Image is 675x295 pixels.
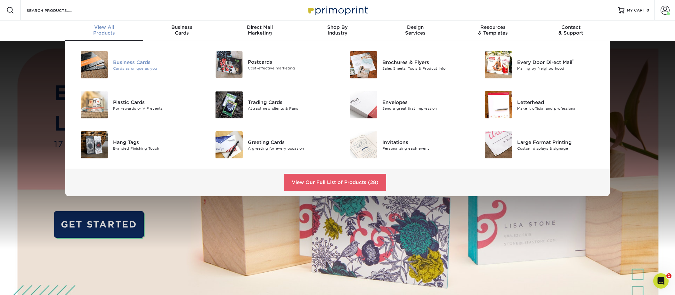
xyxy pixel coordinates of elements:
span: 0 [647,8,649,12]
img: Large Format Printing [485,131,512,158]
iframe: Intercom live chat [653,273,669,289]
div: Send a great first impression [382,106,467,111]
div: Business Cards [113,59,198,66]
div: Brochures & Flyers [382,59,467,66]
div: Letterhead [517,99,602,106]
a: Direct MailMarketing [221,20,299,41]
a: Every Door Direct Mail Every Door Direct Mail® Mailing by Neighborhood [477,49,602,81]
div: Trading Cards [248,99,333,106]
a: Envelopes Envelopes Send a great first impression [342,89,468,121]
div: Attract new clients & Fans [248,106,333,111]
a: BusinessCards [143,20,221,41]
img: Hang Tags [81,131,108,158]
div: Personalizing each event [382,146,467,151]
span: View All [65,24,143,30]
div: & Templates [454,24,532,36]
a: Trading Cards Trading Cards Attract new clients & Fans [208,89,333,121]
a: DesignServices [376,20,454,41]
div: Hang Tags [113,139,198,146]
a: Large Format Printing Large Format Printing Custom displays & signage [477,129,602,161]
div: Cards [143,24,221,36]
a: Business Cards Business Cards Cards as unique as you [73,49,198,81]
div: Marketing [221,24,299,36]
img: Brochures & Flyers [350,51,377,78]
img: Envelopes [350,91,377,118]
a: Plastic Cards Plastic Cards For rewards or VIP events [73,89,198,121]
a: Brochures & Flyers Brochures & Flyers Sales Sheets, Tools & Product Info [342,49,468,81]
span: Design [376,24,454,30]
img: Greeting Cards [216,131,243,158]
a: Greeting Cards Greeting Cards A greeting for every occasion [208,129,333,161]
input: SEARCH PRODUCTS..... [26,6,88,14]
a: Letterhead Letterhead Make it official and professional [477,89,602,121]
a: Invitations Invitations Personalizing each event [342,129,468,161]
span: Business [143,24,221,30]
div: Cards as unique as you [113,66,198,71]
div: Mailing by Neighborhood [517,66,602,71]
sup: ® [572,59,574,63]
div: Services [376,24,454,36]
div: Cost-effective marketing [248,66,333,71]
img: Letterhead [485,91,512,118]
a: View AllProducts [65,20,143,41]
img: Trading Cards [216,91,243,118]
img: Plastic Cards [81,91,108,118]
div: Custom displays & signage [517,146,602,151]
div: Branded Finishing Touch [113,146,198,151]
div: A greeting for every occasion [248,146,333,151]
img: Invitations [350,131,377,158]
a: Hang Tags Hang Tags Branded Finishing Touch [73,129,198,161]
div: Greeting Cards [248,139,333,146]
div: Postcards [248,59,333,66]
img: Primoprint [305,3,370,17]
div: Large Format Printing [517,139,602,146]
div: Plastic Cards [113,99,198,106]
div: Invitations [382,139,467,146]
span: MY CART [627,8,645,13]
img: Business Cards [81,51,108,78]
span: Resources [454,24,532,30]
div: Sales Sheets, Tools & Product Info [382,66,467,71]
span: Shop By [299,24,377,30]
div: Every Door Direct Mail [517,59,602,66]
div: & Support [532,24,610,36]
a: View Our Full List of Products (28) [284,174,386,191]
img: Every Door Direct Mail [485,51,512,78]
a: Resources& Templates [454,20,532,41]
div: Make it official and professional [517,106,602,111]
a: Postcards Postcards Cost-effective marketing [208,49,333,81]
span: Contact [532,24,610,30]
div: Industry [299,24,377,36]
a: Contact& Support [532,20,610,41]
a: Shop ByIndustry [299,20,377,41]
span: Direct Mail [221,24,299,30]
span: 1 [666,273,671,278]
div: Products [65,24,143,36]
div: Envelopes [382,99,467,106]
div: For rewards or VIP events [113,106,198,111]
img: Postcards [216,51,243,78]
